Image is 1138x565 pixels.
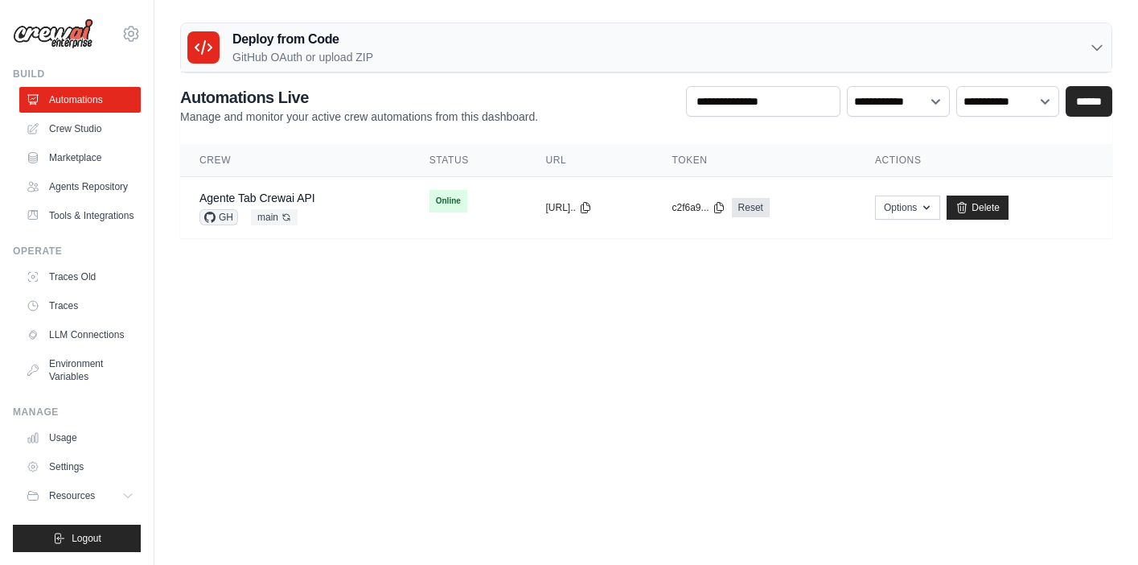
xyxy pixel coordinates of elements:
span: GH [199,209,238,225]
a: Tools & Integrations [19,203,141,229]
a: Environment Variables [19,351,141,390]
div: Manage [13,406,141,419]
a: Agente Tab Crewai API [199,192,315,204]
a: Usage [19,425,141,451]
div: Build [13,68,141,80]
div: Operate [13,245,141,258]
a: Automations [19,87,141,113]
a: Marketplace [19,145,141,171]
a: Settings [19,454,141,480]
a: Crew Studio [19,116,141,142]
p: GitHub OAuth or upload ZIP [232,49,373,65]
a: LLM Connections [19,322,141,348]
a: Traces [19,293,141,319]
button: Options [875,196,940,220]
h3: Deploy from Code [232,30,373,49]
th: Token [653,144,856,177]
th: URL [527,144,653,177]
button: c2f6a9... [672,201,725,214]
a: Reset [732,198,770,217]
th: Crew [180,144,410,177]
h2: Automations Live [180,86,538,109]
th: Status [410,144,527,177]
img: Logo [13,19,93,49]
a: Traces Old [19,264,141,290]
span: Logout [72,532,101,545]
span: main [251,209,298,225]
button: Logout [13,525,141,552]
span: Resources [49,489,95,502]
th: Actions [856,144,1112,177]
p: Manage and monitor your active crew automations from this dashboard. [180,109,538,125]
a: Agents Repository [19,174,141,200]
a: Delete [947,196,1009,220]
button: Resources [19,483,141,509]
span: Online [429,190,467,212]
